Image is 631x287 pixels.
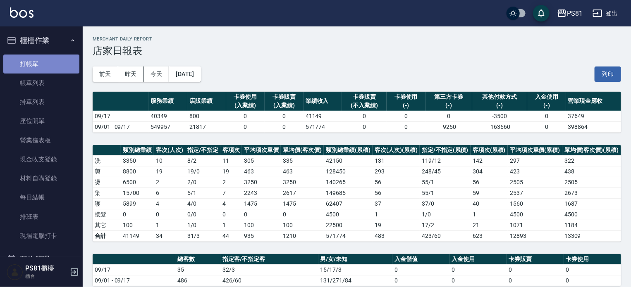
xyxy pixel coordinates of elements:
button: 櫃檯作業 [3,30,79,51]
td: 0 [527,111,566,121]
td: 3250 [281,177,324,187]
button: 登出 [589,6,621,21]
td: 31/3 [185,230,220,241]
td: 2243 [242,187,281,198]
td: 4 / 0 [185,198,220,209]
td: 1475 [242,198,281,209]
td: 423 [508,166,562,177]
td: 1 [220,220,242,230]
td: -3500 [472,111,527,121]
td: 6500 [121,177,154,187]
td: 335 [281,155,324,166]
td: 2 [154,177,185,187]
td: 0 [220,209,242,220]
div: (不入業績) [344,101,385,110]
td: 1071 [508,220,562,230]
td: 131/271/84 [318,275,393,286]
td: 0 [226,121,265,132]
td: 0 [507,264,564,275]
td: 297 [508,155,562,166]
td: 1475 [281,198,324,209]
td: 19 [373,220,420,230]
a: 排班表 [3,207,79,226]
td: 1560 [508,198,562,209]
td: 其它 [93,220,121,230]
td: 合計 [93,230,121,241]
td: 37 / 0 [420,198,471,209]
td: 21 [471,220,508,230]
th: 平均項次單價(累積) [508,145,562,156]
td: 149685 [324,187,373,198]
td: 4500 [324,209,373,220]
td: -163660 [472,121,527,132]
td: 3350 [121,155,154,166]
td: 0 [392,264,449,275]
div: (入業績) [228,101,263,110]
div: 卡券販賣 [267,93,301,101]
td: 800 [187,111,226,121]
td: 0 [449,264,507,275]
td: 0 [242,209,281,220]
td: 2 / 0 [185,177,220,187]
button: 列印 [595,66,621,82]
td: 1210 [281,230,324,241]
th: 平均項次單價 [242,145,281,156]
td: 0 [449,275,507,286]
td: 571774 [324,230,373,241]
td: 0 [564,264,621,275]
table: a dense table [93,145,621,242]
td: 935 [242,230,281,241]
td: 37649 [566,111,621,121]
a: 打帳單 [3,55,79,74]
td: 463 [281,166,324,177]
td: 34 [154,230,185,241]
td: 100 [121,220,154,230]
th: 類別總業績(累積) [324,145,373,156]
td: 12893 [508,230,562,241]
button: 昨天 [118,66,144,82]
td: 41149 [121,230,154,241]
td: 09/17 [93,111,149,121]
td: 0 [387,111,425,121]
td: 571774 [304,121,342,132]
th: 單均價(客次價)(累積) [562,145,621,156]
td: 0 [121,209,154,220]
td: 0 [527,121,566,132]
div: 第三方卡券 [428,93,470,101]
td: 438 [562,166,621,177]
td: 0 [425,111,472,121]
th: 客次(人次) [154,145,185,156]
div: (-) [428,101,470,110]
td: 15/17/3 [318,264,393,275]
th: 營業現金應收 [566,92,621,111]
button: 預約管理 [3,249,79,270]
a: 營業儀表板 [3,131,79,150]
td: 62407 [324,198,373,209]
td: 142 [471,155,508,166]
td: 0 [387,121,425,132]
td: 56 [373,187,420,198]
td: 100 [242,220,281,230]
td: 1184 [562,220,621,230]
td: 洗 [93,155,121,166]
td: 119 / 12 [420,155,471,166]
td: 0 [265,111,304,121]
th: 店販業績 [187,92,226,111]
a: 掛單列表 [3,93,79,111]
td: 4500 [508,209,562,220]
h3: 店家日報表 [93,45,621,57]
td: 322 [562,155,621,166]
th: 類別總業績 [121,145,154,156]
a: 現金收支登錄 [3,150,79,169]
th: 指定客/不指定客 [220,254,318,265]
td: 44 [220,230,242,241]
div: (入業績) [267,101,301,110]
h5: PS81櫃檯 [25,264,67,273]
th: 客次(人次)(累積) [373,145,420,156]
td: 2505 [508,177,562,187]
td: 1 / 0 [185,220,220,230]
td: 59 [471,187,508,198]
td: 55 / 1 [420,187,471,198]
td: 0 [154,209,185,220]
td: 0 [342,121,387,132]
